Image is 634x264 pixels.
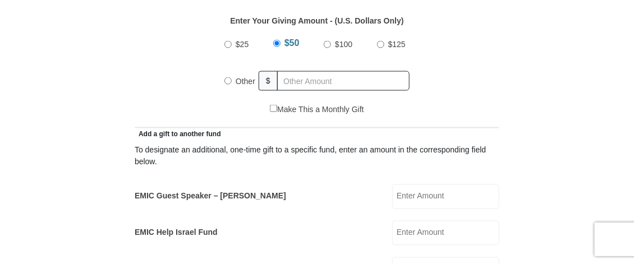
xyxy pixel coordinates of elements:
input: Enter Amount [392,221,499,246]
span: Add a gift to another fund [135,131,221,138]
strong: Enter Your Giving Amount - (U.S. Dollars Only) [230,16,403,25]
input: Enter Amount [392,184,499,209]
span: $ [259,71,278,91]
label: EMIC Help Israel Fund [135,227,218,239]
label: Make This a Monthly Gift [270,104,364,115]
input: Other Amount [277,71,410,91]
label: EMIC Guest Speaker – [PERSON_NAME] [135,191,286,202]
span: Other [236,77,255,86]
span: $25 [236,40,249,49]
div: To designate an additional, one-time gift to a specific fund, enter an amount in the correspondin... [135,145,499,168]
input: Make This a Monthly Gift [270,105,277,112]
span: $50 [284,38,300,48]
span: $100 [335,40,352,49]
span: $125 [388,40,406,49]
